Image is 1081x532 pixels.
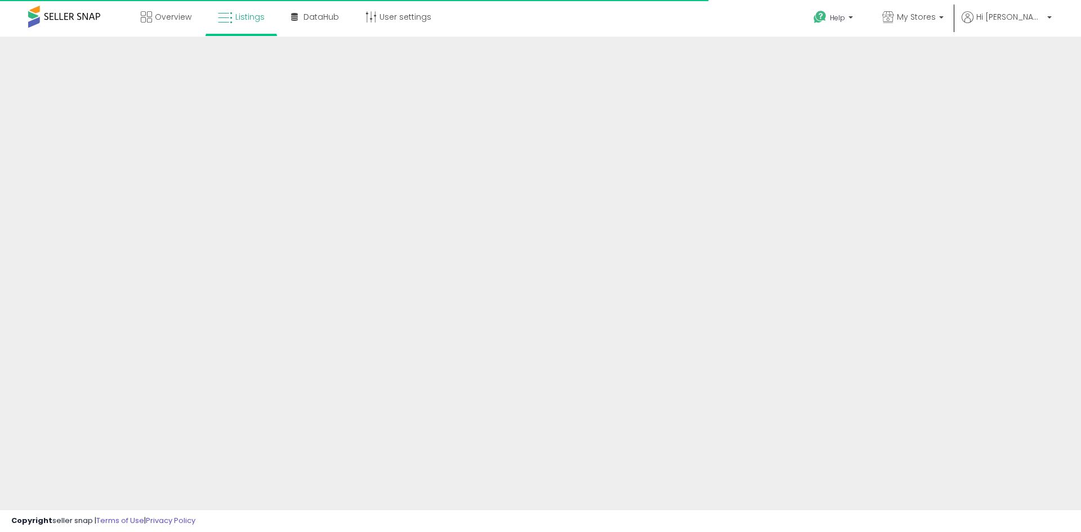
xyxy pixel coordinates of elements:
[155,11,191,23] span: Overview
[830,13,845,23] span: Help
[303,11,339,23] span: DataHub
[235,11,265,23] span: Listings
[976,11,1044,23] span: Hi [PERSON_NAME]
[897,11,936,23] span: My Stores
[805,2,864,37] a: Help
[962,11,1052,37] a: Hi [PERSON_NAME]
[813,10,827,24] i: Get Help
